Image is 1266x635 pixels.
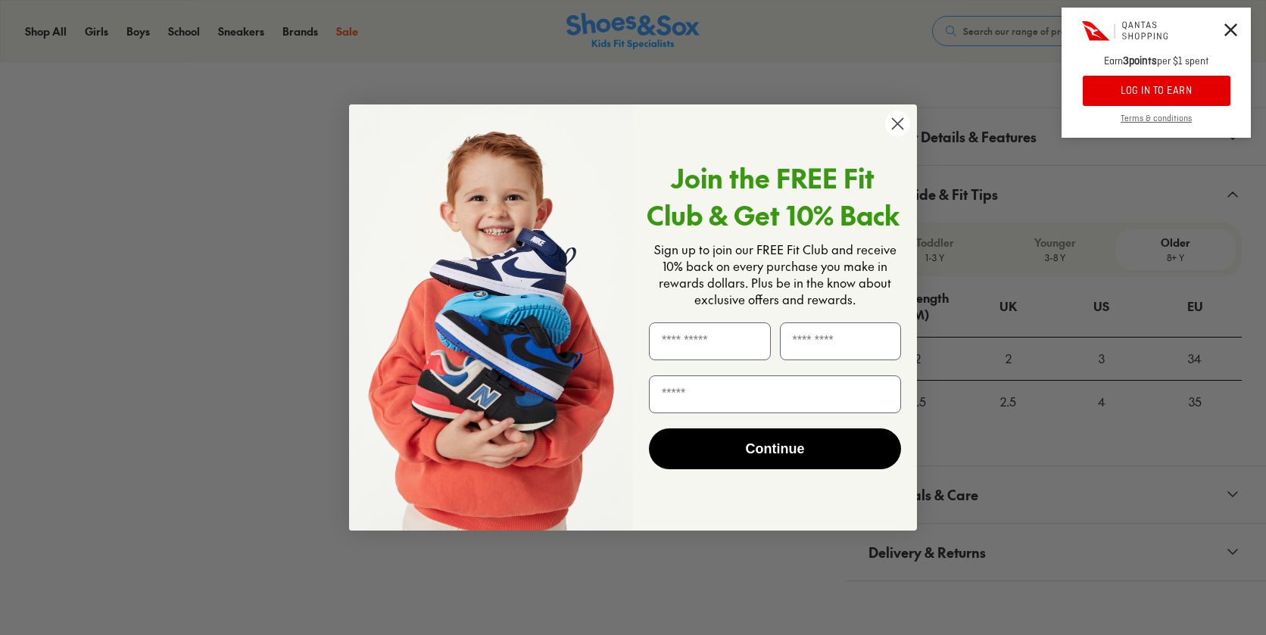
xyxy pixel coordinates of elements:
[1083,76,1230,106] button: LOG IN TO EARN
[647,159,900,233] span: Join the FREE Fit Club & Get 10% Back
[654,241,896,307] span: Sign up to join our FREE Fit Club and receive 10% back on every purchase you make in rewards doll...
[649,322,771,360] input: First Name
[884,111,911,137] button: Close dialog
[349,104,633,531] img: 4cfae6ee-cc04-4748-8098-38ce7ef14282.png
[1062,114,1251,138] a: Terms & conditions
[1062,54,1251,76] p: Earn per $1 spent
[780,322,902,360] input: Last Name
[649,428,901,469] button: Continue
[649,375,901,413] input: Email
[1123,54,1157,68] strong: 3 points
